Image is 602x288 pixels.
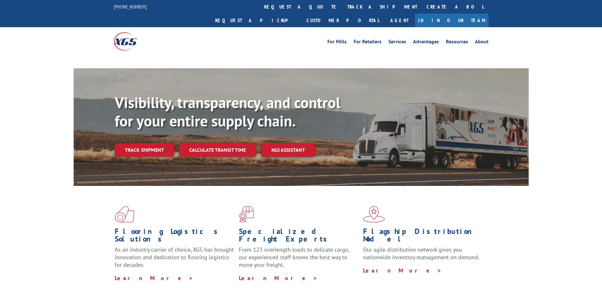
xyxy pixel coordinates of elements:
[363,267,442,274] a: Learn More >
[115,274,193,282] a: Learn More >
[363,206,385,223] img: xgs-icon-flagship-distribution-model-red
[475,39,489,46] a: About
[115,246,234,268] span: As an industry carrier of choice, XGS has brought innovation and dedication to flooring logistics...
[210,14,302,27] a: Request a pickup
[115,93,340,131] b: Visibility, transparency, and control for your entire supply chain.
[384,14,415,27] a: Agent
[413,39,439,46] a: Advantages
[114,3,147,10] a: [PHONE_NUMBER]
[239,274,318,282] a: Learn More >
[446,39,468,46] a: Resources
[388,39,406,46] a: Services
[179,143,256,157] a: Calculate transit time
[261,143,315,157] a: XGS ASSISTANT
[239,228,358,246] h1: Specialized Freight Experts
[115,143,174,156] a: Track shipment
[354,39,381,46] a: For Retailers
[239,206,254,223] img: xgs-icon-focused-on-flooring-red
[363,246,479,261] span: Our agile distribution network gives you nationwide inventory management on demand.
[363,228,483,246] h1: Flagship Distribution Model
[302,14,384,27] a: Customer Portal
[327,39,347,46] a: For Mills
[115,206,134,223] img: xgs-icon-total-supply-chain-intelligence-red
[239,246,358,274] p: From 123 overlength loads to delicate cargo, our experienced staff knows the best way to move you...
[115,228,234,246] h1: Flooring Logistics Solutions
[415,14,489,27] a: Join Our Team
